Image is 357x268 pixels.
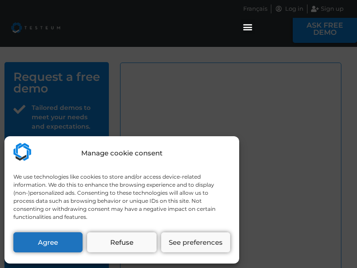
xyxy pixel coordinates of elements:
button: See preferences [161,232,230,252]
button: Refuse [87,232,156,252]
img: Testeum.com - Application crowdtesting platform [13,143,31,161]
div: We use technologies like cookies to store and/or access device-related information. We do this to... [13,173,229,221]
div: Manage cookie consent [81,148,162,159]
button: Agree [13,232,83,252]
div: Menu Toggle [241,19,255,34]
